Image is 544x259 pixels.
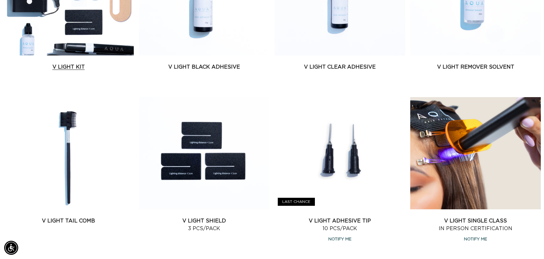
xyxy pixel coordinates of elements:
iframe: Chat Widget [512,228,544,259]
a: V Light Kit [3,63,134,71]
a: V Light Shield 3 pcs/pack [139,217,269,232]
a: V Light Black Adhesive [139,63,269,71]
div: Accessibility Menu [4,241,18,255]
a: V Light Clear Adhesive [275,63,405,71]
a: V Light Remover Solvent [410,63,541,71]
a: V Light Tail Comb [3,217,134,225]
a: V Light Single Class In Person Certification [410,217,541,232]
a: V Light Adhesive Tip 10 pcs/pack [275,217,405,232]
